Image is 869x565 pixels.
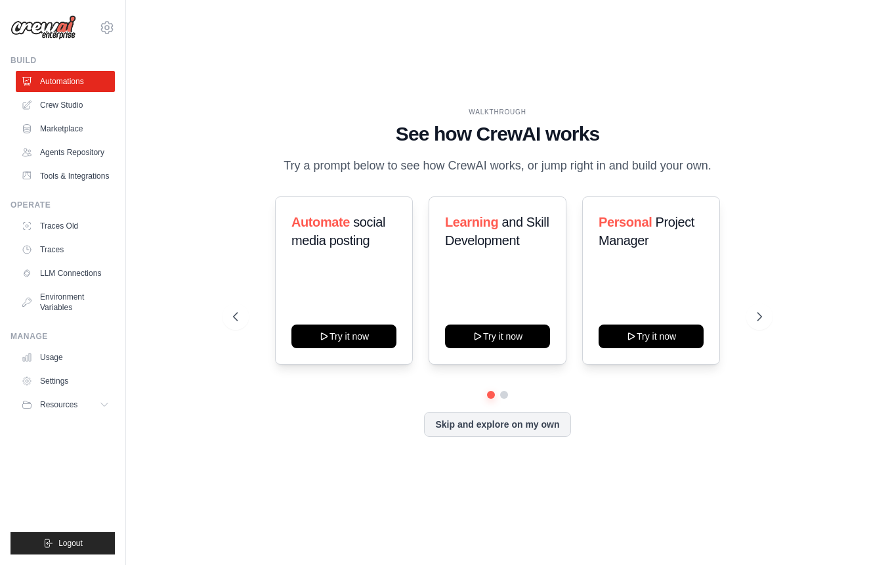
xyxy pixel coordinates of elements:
span: Resources [40,399,77,410]
div: Operate [11,200,115,210]
a: Usage [16,347,115,368]
h1: See how CrewAI works [233,122,762,146]
button: Resources [16,394,115,415]
button: Skip and explore on my own [424,412,570,437]
a: Automations [16,71,115,92]
a: Settings [16,371,115,392]
a: Traces Old [16,215,115,237]
span: Personal [599,215,652,229]
a: Crew Studio [16,95,115,116]
a: Tools & Integrations [16,166,115,187]
button: Try it now [599,325,704,348]
a: Traces [16,239,115,260]
img: Logo [11,15,76,40]
a: Marketplace [16,118,115,139]
button: Try it now [291,325,396,348]
button: Try it now [445,325,550,348]
span: Logout [58,538,83,549]
p: Try a prompt below to see how CrewAI works, or jump right in and build your own. [277,156,718,175]
a: Environment Variables [16,286,115,318]
span: social media posting [291,215,385,248]
a: LLM Connections [16,263,115,284]
div: WALKTHROUGH [233,107,762,117]
div: Build [11,55,115,66]
span: Learning [445,215,498,229]
a: Agents Repository [16,142,115,163]
span: Project Manager [599,215,694,248]
button: Logout [11,532,115,554]
div: Manage [11,331,115,342]
span: Automate [291,215,350,229]
span: and Skill Development [445,215,549,248]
